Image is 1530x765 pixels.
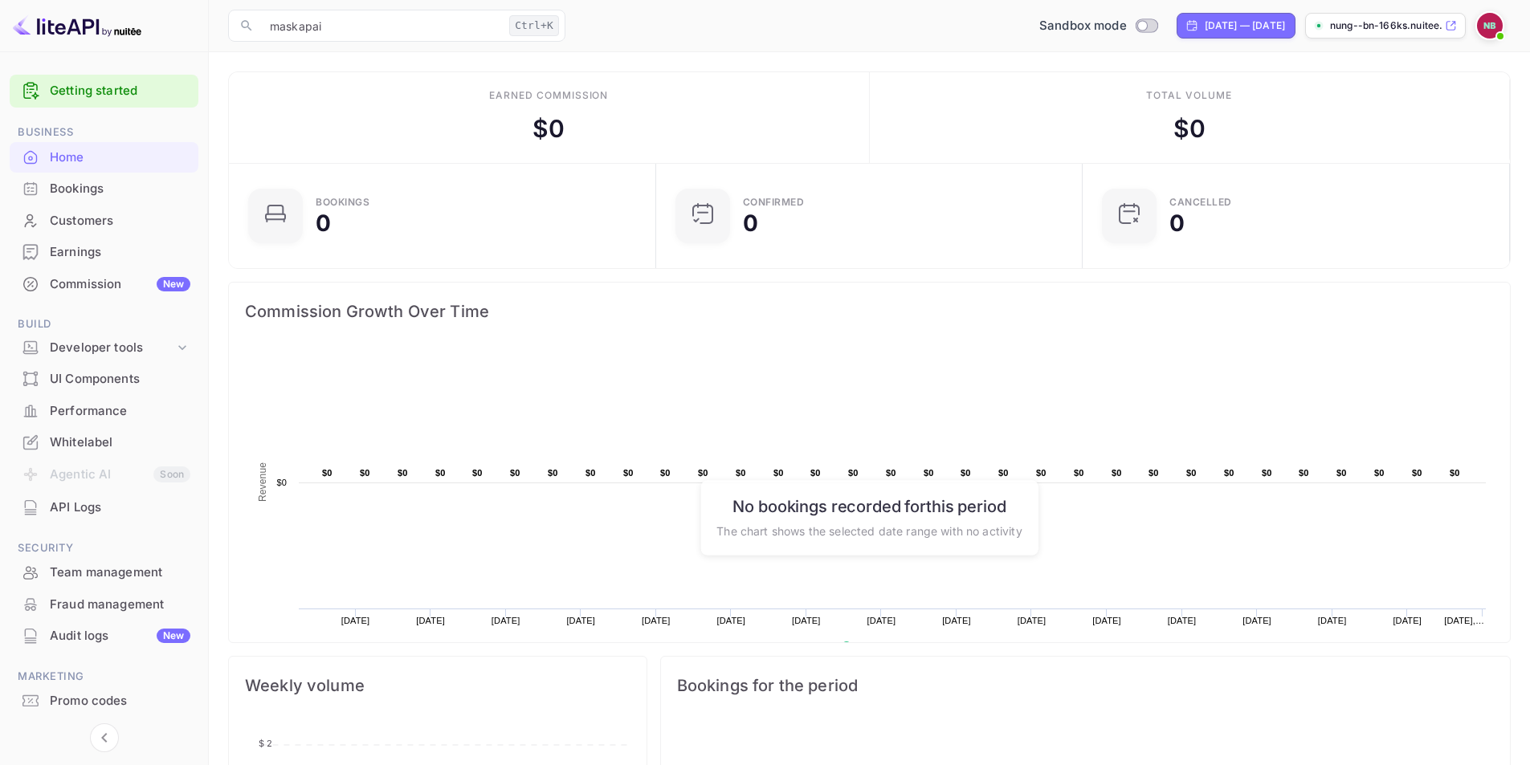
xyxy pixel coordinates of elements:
[322,468,333,478] text: $0
[50,180,190,198] div: Bookings
[698,468,708,478] text: $0
[773,468,784,478] text: $0
[1318,616,1347,625] text: [DATE]
[10,589,198,619] a: Fraud management
[1039,17,1127,35] span: Sandbox mode
[1169,212,1185,234] div: 0
[1169,197,1232,207] div: CANCELLED
[157,277,190,291] div: New
[10,173,198,205] div: Bookings
[642,616,671,625] text: [DATE]
[435,468,446,478] text: $0
[1412,468,1422,478] text: $0
[677,673,1494,698] span: Bookings for the period
[50,243,190,262] div: Earnings
[50,82,190,100] a: Getting started
[548,468,558,478] text: $0
[316,197,369,207] div: Bookings
[10,427,198,458] div: Whitelabel
[1336,468,1347,478] text: $0
[10,364,198,395] div: UI Components
[10,124,198,141] span: Business
[1186,468,1197,478] text: $0
[743,197,805,207] div: Confirmed
[10,492,198,522] a: API Logs
[1036,468,1047,478] text: $0
[360,468,370,478] text: $0
[1477,13,1503,39] img: Nung_ Bn
[50,627,190,645] div: Audit logs
[886,468,896,478] text: $0
[50,275,190,294] div: Commission
[1374,468,1385,478] text: $0
[10,142,198,172] a: Home
[10,173,198,203] a: Bookings
[10,492,198,523] div: API Logs
[50,692,190,710] div: Promo codes
[10,539,198,557] span: Security
[472,468,483,478] text: $0
[50,149,190,167] div: Home
[50,564,190,582] div: Team management
[10,269,198,299] a: CommissionNew
[10,621,198,650] a: Audit logsNew
[736,468,746,478] text: $0
[13,13,141,39] img: LiteAPI logo
[245,299,1494,324] span: Commission Growth Over Time
[10,269,198,300] div: CommissionNew
[1299,468,1309,478] text: $0
[1033,17,1164,35] div: Switch to Production mode
[10,557,198,588] div: Team management
[10,668,198,686] span: Marketing
[585,468,596,478] text: $0
[245,673,630,698] span: Weekly volume
[10,621,198,652] div: Audit logsNew
[10,686,198,717] div: Promo codes
[492,616,520,625] text: [DATE]
[10,427,198,457] a: Whitelabel
[10,142,198,173] div: Home
[10,557,198,587] a: Team management
[532,111,565,147] div: $ 0
[857,641,898,653] text: Revenue
[1018,616,1047,625] text: [DATE]
[10,686,198,715] a: Promo codes
[10,237,198,267] a: Earnings
[1224,468,1234,478] text: $0
[848,468,859,478] text: $0
[716,522,1022,539] p: The chart shows the selected date range with no activity
[416,616,445,625] text: [DATE]
[50,498,190,517] div: API Logs
[1205,18,1285,33] div: [DATE] — [DATE]
[10,237,198,268] div: Earnings
[10,205,198,237] div: Customers
[510,468,520,478] text: $0
[660,468,671,478] text: $0
[792,616,821,625] text: [DATE]
[1173,111,1206,147] div: $ 0
[1149,468,1159,478] text: $0
[1450,468,1460,478] text: $0
[10,396,198,425] a: Performance
[810,468,821,478] text: $0
[50,370,190,389] div: UI Components
[998,468,1009,478] text: $0
[50,339,174,357] div: Developer tools
[1146,88,1232,103] div: Total volume
[867,616,896,625] text: [DATE]
[1393,616,1422,625] text: [DATE]
[1444,616,1484,625] text: [DATE],…
[942,616,971,625] text: [DATE]
[1074,468,1084,478] text: $0
[10,396,198,427] div: Performance
[341,616,370,625] text: [DATE]
[509,15,559,36] div: Ctrl+K
[276,478,287,487] text: $0
[489,88,608,103] div: Earned commission
[1112,468,1122,478] text: $0
[716,496,1022,515] h6: No bookings recorded for this period
[50,212,190,230] div: Customers
[157,629,190,643] div: New
[10,315,198,333] span: Build
[1168,616,1197,625] text: [DATE]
